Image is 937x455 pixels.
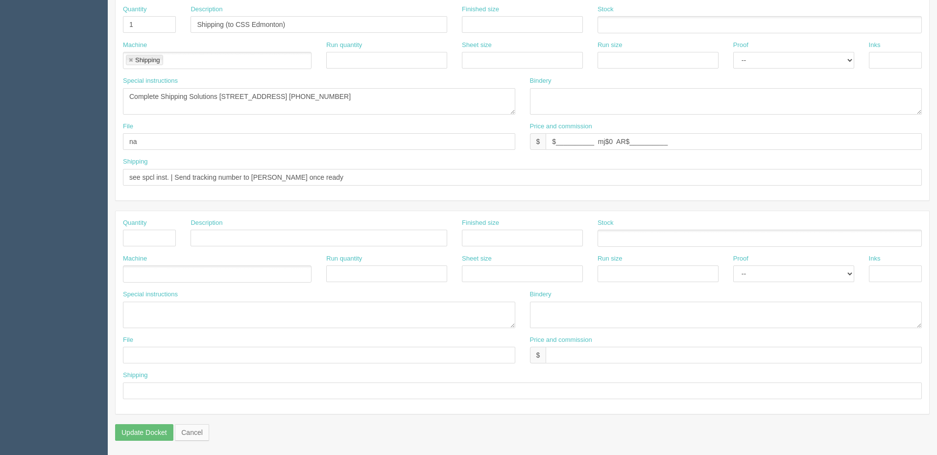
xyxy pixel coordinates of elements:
[123,254,147,263] label: Machine
[462,218,499,228] label: Finished size
[598,41,623,50] label: Run size
[733,41,748,50] label: Proof
[135,57,160,63] div: Shipping
[530,122,592,131] label: Price and commission
[175,424,209,441] a: Cancel
[530,133,546,150] div: $
[123,76,178,86] label: Special instructions
[462,5,499,14] label: Finished size
[123,335,133,345] label: File
[123,88,515,115] textarea: Complete Shipping Solutions [STREET_ADDRESS] [PHONE_NUMBER]
[530,347,546,363] div: $
[123,290,178,299] label: Special instructions
[598,254,623,263] label: Run size
[530,335,592,345] label: Price and commission
[191,5,222,14] label: Description
[462,41,492,50] label: Sheet size
[123,371,148,380] label: Shipping
[123,218,146,228] label: Quantity
[462,254,492,263] label: Sheet size
[123,122,133,131] label: File
[869,41,881,50] label: Inks
[123,157,148,167] label: Shipping
[326,41,362,50] label: Run quantity
[115,424,173,441] input: Update Docket
[191,218,222,228] label: Description
[123,41,147,50] label: Machine
[733,254,748,263] label: Proof
[123,5,146,14] label: Quantity
[181,429,203,436] span: translation missing: en.helpers.links.cancel
[598,218,614,228] label: Stock
[530,76,552,86] label: Bindery
[326,254,362,263] label: Run quantity
[869,254,881,263] label: Inks
[530,290,552,299] label: Bindery
[598,5,614,14] label: Stock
